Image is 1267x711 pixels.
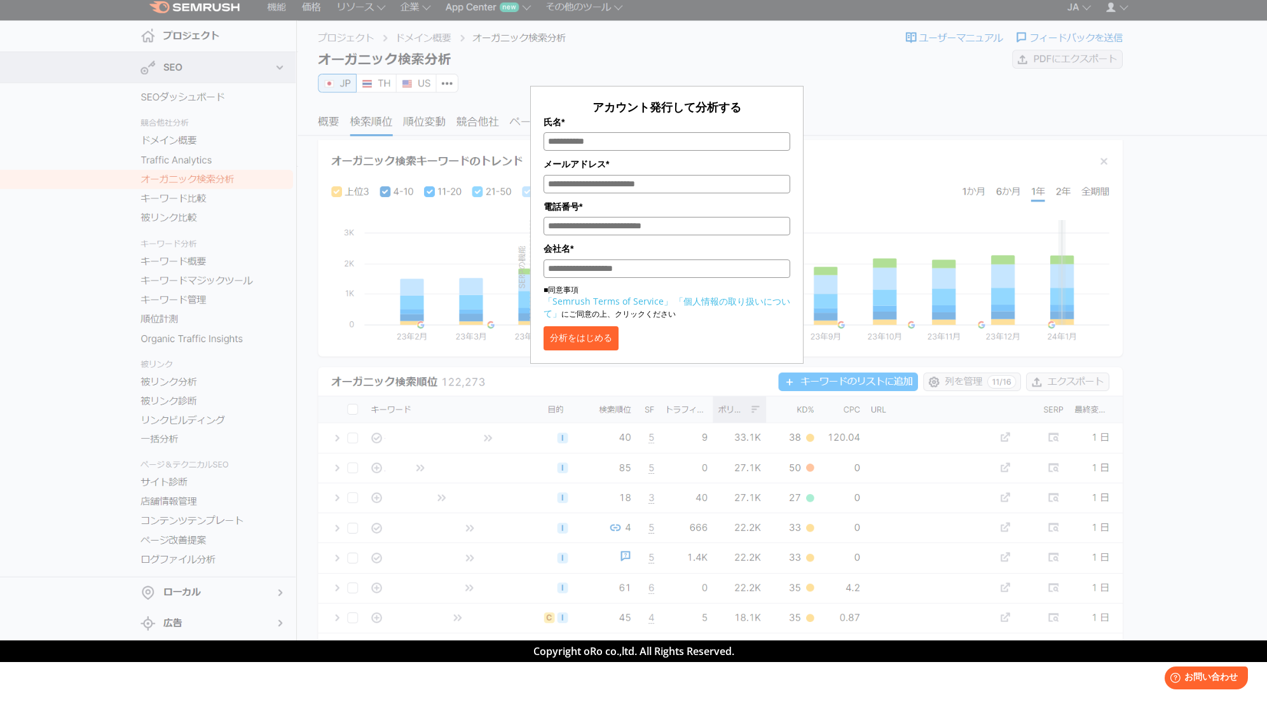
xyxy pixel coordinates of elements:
[544,200,790,214] label: 電話番号*
[544,326,619,350] button: 分析をはじめる
[533,644,734,658] span: Copyright oRo co.,ltd. All Rights Reserved.
[592,99,741,114] span: アカウント発行して分析する
[1154,661,1253,697] iframe: Help widget launcher
[544,295,673,307] a: 「Semrush Terms of Service」
[544,157,790,171] label: メールアドレス*
[544,284,790,320] p: ■同意事項 にご同意の上、クリックください
[544,295,790,319] a: 「個人情報の取り扱いについて」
